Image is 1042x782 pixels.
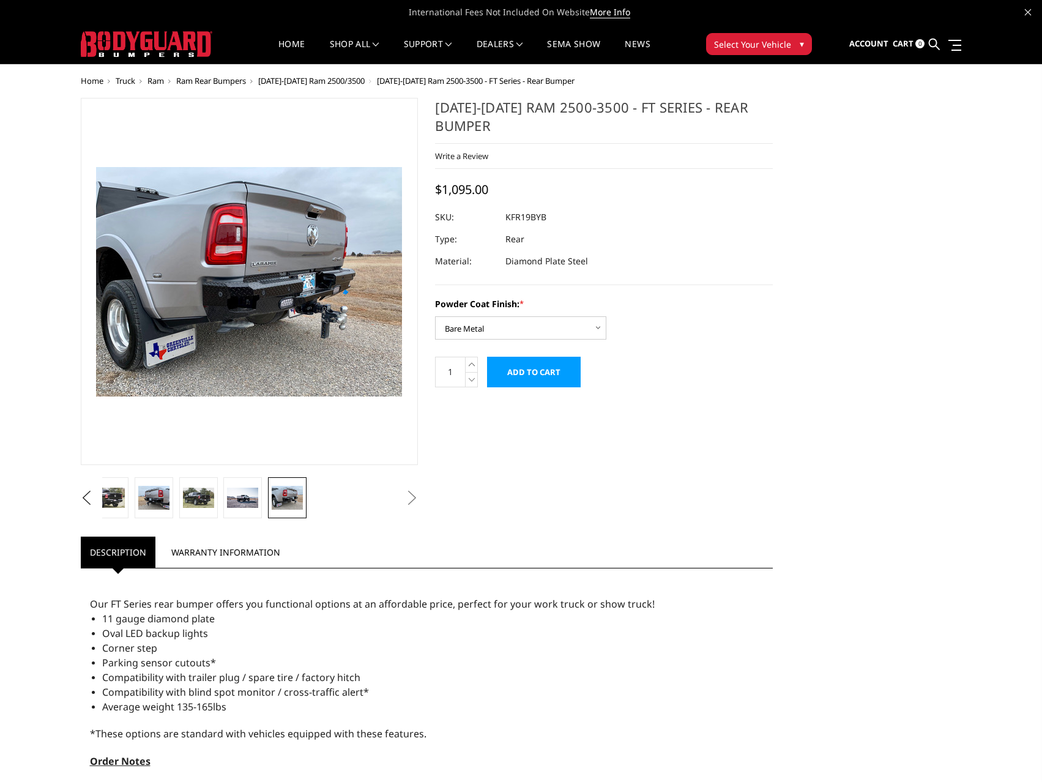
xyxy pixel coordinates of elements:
[102,671,360,684] span: Compatibility with trailer plug / spare tire / factory hitch
[102,641,157,655] span: Corner step
[183,488,214,508] img: 2019-2025 Ram 2500-3500 - FT Series - Rear Bumper
[81,537,155,568] a: Description
[477,40,523,64] a: Dealers
[849,28,888,61] a: Account
[487,357,581,387] input: Add to Cart
[102,685,369,699] span: Compatibility with blind spot monitor / cross-traffic alert*
[403,489,421,507] button: Next
[435,98,773,144] h1: [DATE]-[DATE] Ram 2500-3500 - FT Series - Rear Bumper
[404,40,452,64] a: Support
[377,75,575,86] span: [DATE]-[DATE] Ram 2500-3500 - FT Series - Rear Bumper
[138,486,169,509] img: 2019-2025 Ram 2500-3500 - FT Series - Rear Bumper
[227,488,258,508] img: 2019-2025 Ram 2500-3500 - FT Series - Rear Bumper
[625,40,650,64] a: News
[706,33,812,55] button: Select Your Vehicle
[147,75,164,86] a: Ram
[162,537,289,568] a: Warranty Information
[547,40,600,64] a: SEMA Show
[278,40,305,64] a: Home
[81,75,103,86] a: Home
[116,75,135,86] a: Truck
[81,98,419,465] a: 2019-2025 Ram 2500-3500 - FT Series - Rear Bumper
[90,727,426,740] span: *These options are standard with vehicles equipped with these features.
[102,612,215,625] span: 11 gauge diamond plate
[272,486,303,509] img: 2019-2025 Ram 2500-3500 - FT Series - Rear Bumper
[102,656,216,669] span: Parking sensor cutouts*
[330,40,379,64] a: shop all
[505,206,546,228] dd: KFR19BYB
[94,488,125,508] img: 2019-2025 Ram 2500-3500 - FT Series - Rear Bumper
[81,31,212,57] img: BODYGUARD BUMPERS
[714,38,791,51] span: Select Your Vehicle
[435,297,773,310] label: Powder Coat Finish:
[435,250,496,272] dt: Material:
[915,39,925,48] span: 0
[102,700,226,713] span: Average weight 135-165lbs
[435,206,496,228] dt: SKU:
[258,75,365,86] a: [DATE]-[DATE] Ram 2500/3500
[435,228,496,250] dt: Type:
[176,75,246,86] a: Ram Rear Bumpers
[90,754,151,768] strong: Order Notes
[435,151,488,162] a: Write a Review
[78,489,96,507] button: Previous
[505,228,524,250] dd: Rear
[893,38,914,49] span: Cart
[90,597,655,611] span: Our FT Series rear bumper offers you functional options at an affordable price, perfect for your ...
[590,6,630,18] a: More Info
[893,28,925,61] a: Cart 0
[505,250,588,272] dd: Diamond Plate Steel
[849,38,888,49] span: Account
[800,37,804,50] span: ▾
[435,181,488,198] span: $1,095.00
[102,627,208,640] span: Oval LED backup lights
